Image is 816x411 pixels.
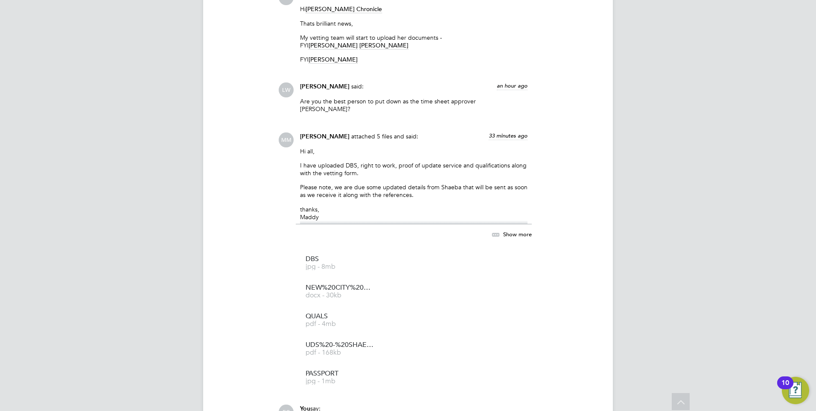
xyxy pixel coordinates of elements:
span: 33 minutes ago [489,132,527,139]
span: [PERSON_NAME] [309,56,358,64]
span: QUALS [306,313,374,320]
span: jpg - 1mb [306,378,374,385]
span: jpg - 8mb [306,264,374,270]
span: MM [279,132,294,147]
span: attached 5 files and said: [351,132,418,140]
span: said: [351,82,364,90]
span: LW [279,82,294,97]
p: My vetting team will start to upload her documents - FYI [300,34,527,49]
button: Open Resource Center, 10 new notifications [782,377,809,404]
p: thanks, Maddy [300,205,527,221]
p: Are you the best person to put down as the time sheet approver [PERSON_NAME]? [300,97,527,113]
span: pdf - 168kb [306,349,374,356]
p: I have uploaded DBS, right to work, proof of update service and qualifications along with the vet... [300,161,527,177]
span: [PERSON_NAME] [359,41,408,50]
p: FYI [300,56,527,63]
p: Hi [300,5,527,13]
a: PASSPORT jpg - 1mb [306,370,374,385]
span: UDS%20-%20SHAEBA [306,342,374,348]
span: pdf - 4mb [306,321,374,327]
div: 10 [781,383,789,394]
span: [PERSON_NAME] [309,41,358,50]
span: [PERSON_NAME] [300,133,350,140]
a: UDS%20-%20SHAEBA pdf - 168kb [306,342,374,356]
span: [PERSON_NAME] [300,83,350,90]
a: QUALS pdf - 4mb [306,313,374,327]
a: DBS jpg - 8mb [306,256,374,270]
a: NEW%20CITY%20COLLEGE%20FORM docx - 30kb [306,285,374,299]
span: Show more [503,230,532,238]
p: Please note, we are due some updated details from Shaeba that will be sent as soon as we receive ... [300,183,527,199]
span: NEW%20CITY%20COLLEGE%20FORM [306,285,374,291]
p: Hi all, [300,147,527,155]
p: Thats brilliant news, [300,20,527,27]
span: DBS [306,256,374,262]
span: docx - 30kb [306,292,374,299]
span: an hour ago [497,82,527,89]
span: PASSPORT [306,370,374,377]
span: [PERSON_NAME] Chronicle [306,5,382,13]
